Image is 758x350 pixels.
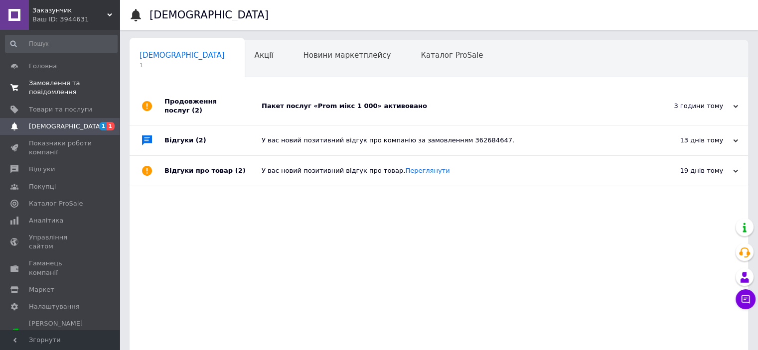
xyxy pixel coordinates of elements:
div: Відгуки про товар [164,156,262,186]
span: [PERSON_NAME] та рахунки [29,319,92,347]
div: Ваш ID: 3944631 [32,15,120,24]
span: [DEMOGRAPHIC_DATA] [140,51,225,60]
div: Пакет послуг «Prom мікс 1 000» активовано [262,102,638,111]
span: Заказунчик [32,6,107,15]
span: Товари та послуги [29,105,92,114]
span: 1 [99,122,107,130]
span: Налаштування [29,302,80,311]
span: Новини маркетплейсу [303,51,391,60]
span: Відгуки [29,165,55,174]
div: У вас новий позитивний відгук про компанію за замовленням 362684647. [262,136,638,145]
a: Переглянути [405,167,450,174]
input: Пошук [5,35,118,53]
span: Маркет [29,285,54,294]
span: 1 [140,62,225,69]
div: 3 години тому [638,102,738,111]
h1: [DEMOGRAPHIC_DATA] [150,9,269,21]
span: Каталог ProSale [421,51,483,60]
span: (2) [235,167,246,174]
span: Аналітика [29,216,63,225]
span: Акції [255,51,274,60]
div: 19 днів тому [638,166,738,175]
div: Продовження послуг [164,87,262,125]
span: Покупці [29,182,56,191]
span: Замовлення та повідомлення [29,79,92,97]
span: 1 [107,122,115,130]
button: Чат з покупцем [736,289,756,309]
span: Гаманець компанії [29,259,92,277]
span: Каталог ProSale [29,199,83,208]
div: Відгуки [164,125,262,155]
span: Головна [29,62,57,71]
span: Показники роботи компанії [29,139,92,157]
span: Управління сайтом [29,233,92,251]
div: 13 днів тому [638,136,738,145]
div: У вас новий позитивний відгук про товар. [262,166,638,175]
span: (2) [192,107,202,114]
span: [DEMOGRAPHIC_DATA] [29,122,103,131]
span: (2) [196,136,206,144]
